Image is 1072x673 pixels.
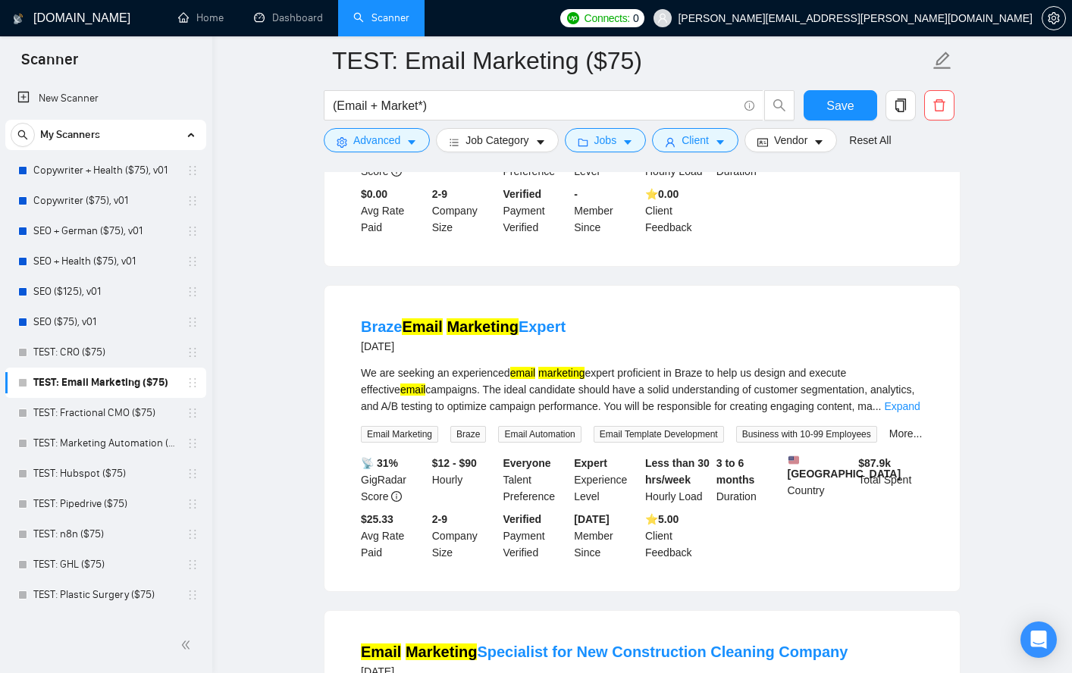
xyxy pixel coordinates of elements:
span: holder [187,498,199,510]
a: TEST: Hubspot ($75) [33,459,177,489]
button: delete [924,90,954,121]
b: [GEOGRAPHIC_DATA] [788,455,901,480]
li: My Scanners [5,120,206,610]
b: ⭐️ 0.00 [645,188,679,200]
a: TEST: Fractional CMO ($75) [33,398,177,428]
span: search [765,99,794,112]
a: TEST: Marketing Automation ($75) [33,428,177,459]
b: Everyone [503,457,551,469]
input: Scanner name... [332,42,929,80]
div: Company Size [429,186,500,236]
div: Company Size [429,511,500,561]
div: Experience Level [571,455,642,505]
b: Verified [503,188,542,200]
mark: Marketing [447,318,518,335]
a: TEST: n8n ($75) [33,519,177,549]
img: logo [13,7,24,31]
span: Email Automation [498,426,581,443]
img: 🇺🇸 [788,455,799,465]
mark: Marketing [406,643,477,660]
span: holder [187,195,199,207]
a: SEO ($125), v01 [33,277,177,307]
mark: email [510,367,535,379]
span: holder [187,225,199,237]
span: holder [187,255,199,268]
a: Copywriter ($75), v01 [33,186,177,216]
span: Scanner [9,49,90,80]
div: Hourly Load [642,455,713,505]
span: holder [187,346,199,358]
span: holder [187,437,199,449]
b: Verified [503,513,542,525]
b: [DATE] [574,513,609,525]
a: More... [889,427,923,440]
button: Save [804,90,877,121]
mark: Email [361,643,401,660]
span: Braze [450,426,486,443]
span: holder [187,528,199,540]
b: ⭐️ 5.00 [645,513,679,525]
a: homeHome [178,11,224,24]
img: upwork-logo.png [567,12,579,24]
span: info-circle [391,491,402,502]
div: Hourly [429,455,500,505]
button: setting [1042,6,1066,30]
span: folder [578,136,588,148]
span: setting [1042,12,1065,24]
div: Payment Verified [500,186,572,236]
span: holder [187,316,199,328]
span: delete [925,99,954,112]
div: Total Spent [855,455,926,505]
span: holder [187,407,199,419]
span: info-circle [744,101,754,111]
button: settingAdvancedcaret-down [324,128,430,152]
span: caret-down [535,136,546,148]
a: New Scanner [17,83,194,114]
div: Avg Rate Paid [358,186,429,236]
b: Expert [574,457,607,469]
div: [DATE] [361,337,566,355]
span: bars [449,136,459,148]
button: search [11,123,35,147]
span: idcard [757,136,768,148]
a: searchScanner [353,11,409,24]
span: holder [187,377,199,389]
a: TEST: Email Marketing ($75) [33,368,177,398]
span: holder [187,468,199,480]
mark: marketing [538,367,585,379]
span: holder [187,164,199,177]
button: userClientcaret-down [652,128,738,152]
span: setting [337,136,347,148]
span: caret-down [813,136,824,148]
button: idcardVendorcaret-down [744,128,837,152]
span: holder [187,559,199,571]
a: setting [1042,12,1066,24]
span: Jobs [594,132,617,149]
input: Search Freelance Jobs... [333,96,738,115]
mark: email [400,383,425,396]
a: SEO ($75), v01 [33,307,177,337]
a: TEST: Plastic Surgery ($75) [33,580,177,610]
span: caret-down [406,136,417,148]
div: Member Since [571,511,642,561]
span: Advanced [353,132,400,149]
button: barsJob Categorycaret-down [436,128,558,152]
span: search [11,130,34,140]
span: Email Template Development [594,426,724,443]
a: TEST: Pipedrive ($75) [33,489,177,519]
span: 0 [633,10,639,27]
span: user [657,13,668,23]
div: We are seeking an experienced expert proficient in Braze to help us design and execute effective ... [361,365,923,415]
span: caret-down [622,136,633,148]
a: Email MarketingSpecialist for New Construction Cleaning Company [361,643,848,660]
a: dashboardDashboard [254,11,323,24]
b: Less than 30 hrs/week [645,457,710,486]
span: My Scanners [40,120,100,150]
div: Client Feedback [642,186,713,236]
span: Email Marketing [361,426,438,443]
b: - [574,188,578,200]
mark: Email [402,318,442,335]
button: copy [885,90,916,121]
button: search [764,90,795,121]
span: caret-down [715,136,726,148]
